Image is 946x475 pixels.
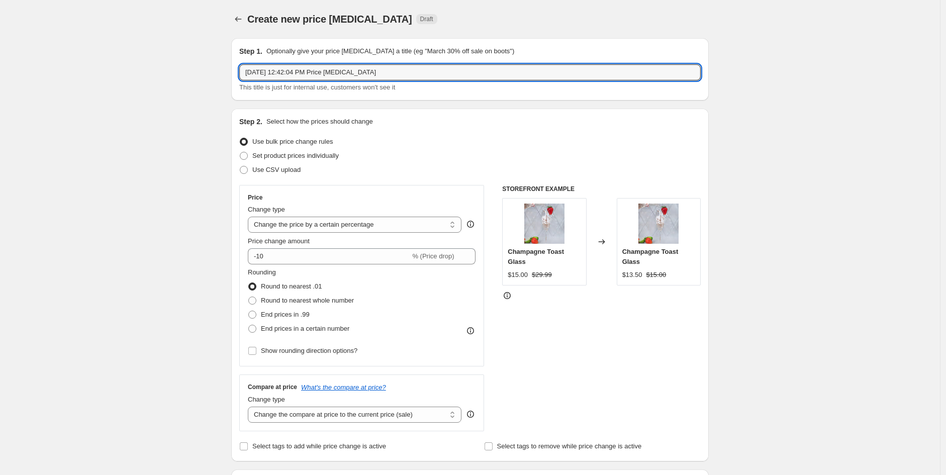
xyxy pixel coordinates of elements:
[261,282,322,290] span: Round to nearest .01
[622,248,679,265] span: Champagne Toast Glass
[502,185,701,193] h6: STOREFRONT EXAMPLE
[252,152,339,159] span: Set product prices individually
[248,206,285,213] span: Change type
[646,270,666,280] strike: $15.00
[638,204,679,244] img: PersonalisedChampagneGlassTheLabelHouseCollection_80x.jpg
[524,204,564,244] img: PersonalisedChampagneGlassTheLabelHouseCollection_80x.jpg
[239,64,701,80] input: 30% off holiday sale
[248,396,285,403] span: Change type
[266,117,373,127] p: Select how the prices should change
[239,83,395,91] span: This title is just for internal use, customers won't see it
[252,138,333,145] span: Use bulk price change rules
[248,194,262,202] h3: Price
[248,237,310,245] span: Price change amount
[248,248,410,264] input: -15
[261,325,349,332] span: End prices in a certain number
[532,270,552,280] strike: $29.99
[622,270,642,280] div: $13.50
[231,12,245,26] button: Price change jobs
[252,166,301,173] span: Use CSV upload
[248,383,297,391] h3: Compare at price
[508,270,528,280] div: $15.00
[420,15,433,23] span: Draft
[465,219,476,229] div: help
[266,46,514,56] p: Optionally give your price [MEDICAL_DATA] a title (eg "March 30% off sale on boots")
[252,442,386,450] span: Select tags to add while price change is active
[239,46,262,56] h2: Step 1.
[261,347,357,354] span: Show rounding direction options?
[301,384,386,391] button: What's the compare at price?
[261,297,354,304] span: Round to nearest whole number
[247,14,412,25] span: Create new price [MEDICAL_DATA]
[497,442,642,450] span: Select tags to remove while price change is active
[239,117,262,127] h2: Step 2.
[261,311,310,318] span: End prices in .99
[465,409,476,419] div: help
[508,248,564,265] span: Champagne Toast Glass
[248,268,276,276] span: Rounding
[412,252,454,260] span: % (Price drop)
